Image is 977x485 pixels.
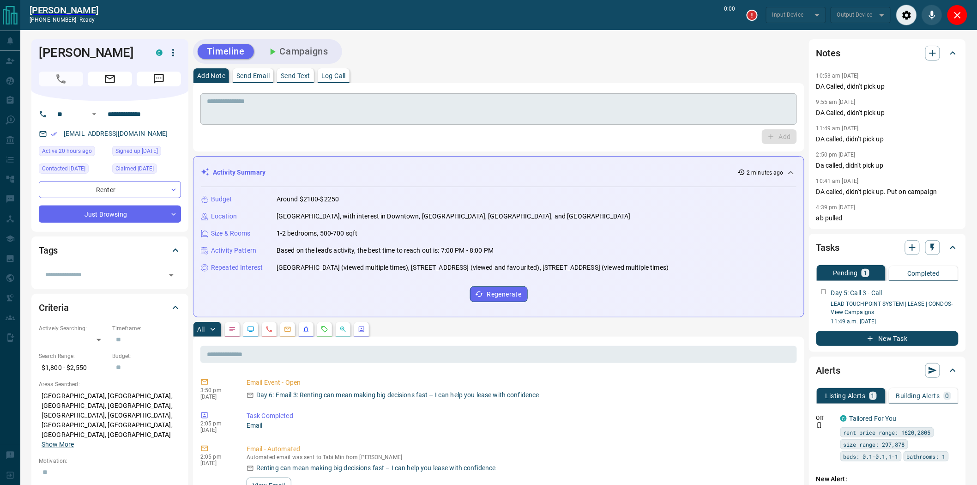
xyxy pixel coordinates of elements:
p: Off [816,414,835,422]
p: Renting can mean making big decisions fast – I can help you lease with confidence [256,463,496,473]
div: Alerts [816,359,959,382]
p: Automated email was sent to Tabi Min from [PERSON_NAME] [247,454,793,461]
button: Open [89,109,100,120]
p: Da called, didn't pick up [816,161,959,170]
p: ab pulled [816,213,959,223]
p: 1 [863,270,867,276]
h2: Tags [39,243,58,258]
svg: Push Notification Only [816,422,823,429]
p: 2:05 pm [200,420,233,427]
span: rent price range: 1620,2805 [844,428,931,437]
p: Email Event - Open [247,378,793,388]
p: Size & Rooms [211,229,251,238]
div: Mute [922,5,942,25]
a: Tailored For You [850,415,897,422]
p: [DATE] [200,427,233,433]
div: Mon Aug 11 2025 [39,164,108,176]
h2: Tasks [816,240,839,255]
p: 10:41 am [DATE] [816,178,859,184]
svg: Notes [229,326,236,333]
p: Budget: [112,352,181,360]
p: Day 6: Email 3: Renting can mean making big decisions fast – I can help you lease with confidence [256,390,539,400]
div: Just Browsing [39,206,181,223]
span: Active 20 hours ago [42,146,92,156]
span: Claimed [DATE] [115,164,154,173]
p: DA Called, didn't pick up [816,82,959,91]
div: Close [947,5,968,25]
p: 2:05 pm [200,454,233,460]
p: 2:50 pm [DATE] [816,152,856,158]
svg: Emails [284,326,291,333]
span: Message [137,72,181,86]
svg: Lead Browsing Activity [247,326,254,333]
p: Log Call [321,73,346,79]
p: Task Completed [247,411,793,421]
div: Audio Settings [896,5,917,25]
button: Show More [42,440,74,449]
p: 0:00 [724,5,736,25]
p: [GEOGRAPHIC_DATA], with interest in Downtown, [GEOGRAPHIC_DATA], [GEOGRAPHIC_DATA], and [GEOGRAPH... [277,212,631,221]
p: 10:53 am [DATE] [816,73,859,79]
p: Activity Summary [213,168,265,177]
button: Campaigns [258,44,338,59]
h2: Notes [816,46,840,61]
p: Around $2100-$2250 [277,194,339,204]
button: Timeline [198,44,254,59]
p: Completed [907,270,940,277]
button: Open [165,269,178,282]
p: Listing Alerts [826,393,866,399]
div: condos.ca [840,415,847,422]
h2: Alerts [816,363,840,378]
button: New Task [816,331,959,346]
h1: [PERSON_NAME] [39,45,142,60]
span: Call [39,72,83,86]
p: 3:50 pm [200,387,233,394]
p: 2 minutes ago [747,169,784,177]
p: [GEOGRAPHIC_DATA] (viewed multiple times), [STREET_ADDRESS] (viewed and favourited), [STREET_ADDR... [277,263,669,273]
div: Notes [816,42,959,64]
p: DA called, didn't pick up. Put on campaign [816,187,959,197]
p: [DATE] [200,394,233,400]
p: 1-2 bedrooms, 500-700 sqft [277,229,357,238]
p: DA called, didn't pick up [816,134,959,144]
div: Sun Aug 03 2025 [112,164,181,176]
svg: Listing Alerts [302,326,310,333]
div: Tasks [816,236,959,259]
p: Based on the lead's activity, the best time to reach out is: 7:00 PM - 8:00 PM [277,246,494,255]
p: Areas Searched: [39,380,181,388]
div: Sat Feb 03 2024 [112,146,181,159]
span: Email [88,72,132,86]
p: 9:55 am [DATE] [816,99,856,105]
span: ready [79,17,95,23]
div: condos.ca [156,49,163,56]
span: size range: 297,878 [844,440,905,449]
p: Activity Pattern [211,246,256,255]
svg: Agent Actions [358,326,365,333]
p: [PHONE_NUMBER] - [30,16,98,24]
div: Mon Aug 11 2025 [39,146,108,159]
p: Send Text [281,73,310,79]
p: Actively Searching: [39,324,108,333]
button: Regenerate [470,286,528,302]
p: 1 [871,393,875,399]
p: Day 5: Call 3 - Call [831,288,882,298]
p: Pending [833,270,858,276]
p: Email - Automated [247,444,793,454]
p: [DATE] [200,460,233,467]
div: Activity Summary2 minutes ago [201,164,796,181]
svg: Calls [265,326,273,333]
p: Building Alerts [896,393,940,399]
a: LEAD TOUCHPOINT SYSTEM | LEASE | CONDOS- View Campaigns [831,301,953,315]
p: [GEOGRAPHIC_DATA], [GEOGRAPHIC_DATA], [GEOGRAPHIC_DATA], [GEOGRAPHIC_DATA], [GEOGRAPHIC_DATA], [G... [39,388,181,452]
p: 4:39 pm [DATE] [816,204,856,211]
p: Budget [211,194,232,204]
span: Signed up [DATE] [115,146,158,156]
svg: Requests [321,326,328,333]
p: All [197,326,205,333]
span: Contacted [DATE] [42,164,85,173]
div: Criteria [39,297,181,319]
svg: Opportunities [339,326,347,333]
h2: Criteria [39,300,69,315]
a: [PERSON_NAME] [30,5,98,16]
